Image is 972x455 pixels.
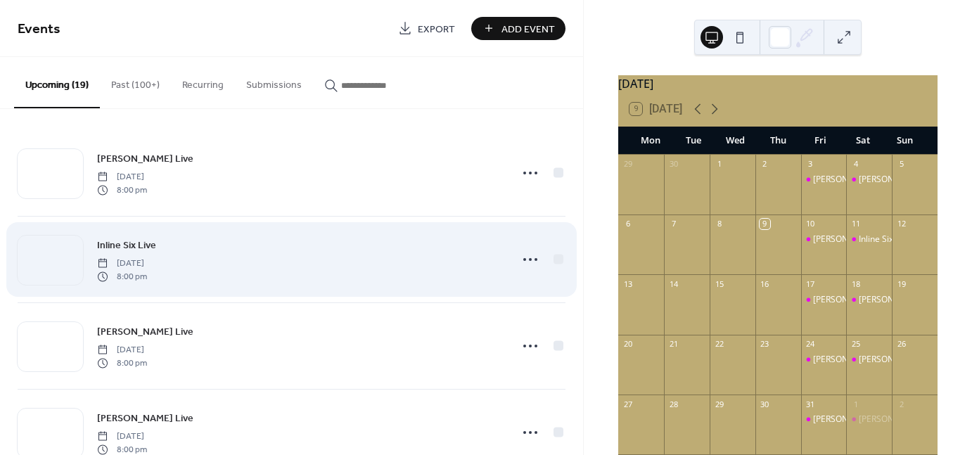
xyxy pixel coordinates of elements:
[18,15,60,43] span: Events
[622,219,633,229] div: 6
[97,357,147,369] span: 8:00 pm
[714,339,724,350] div: 22
[801,174,847,186] div: Taylor Graves Live
[668,219,679,229] div: 7
[97,257,147,270] span: [DATE]
[846,174,892,186] div: Curt & Hannah Live
[622,278,633,289] div: 13
[97,344,147,357] span: [DATE]
[714,159,724,169] div: 1
[859,233,911,245] div: Inline Six Live
[97,184,147,196] span: 8:00 pm
[97,171,147,184] span: [DATE]
[622,399,633,409] div: 27
[813,414,897,425] div: [PERSON_NAME] Live
[622,159,633,169] div: 29
[884,127,926,155] div: Sun
[715,127,757,155] div: Wed
[14,57,100,108] button: Upcoming (19)
[805,159,816,169] div: 3
[896,278,907,289] div: 19
[801,233,847,245] div: Nate Nelson Live
[850,159,861,169] div: 4
[714,399,724,409] div: 29
[629,127,672,155] div: Mon
[97,150,193,167] a: [PERSON_NAME] Live
[97,430,147,443] span: [DATE]
[850,399,861,409] div: 1
[471,17,565,40] button: Add Event
[672,127,714,155] div: Tue
[714,278,724,289] div: 15
[850,339,861,350] div: 25
[501,22,555,37] span: Add Event
[235,57,313,107] button: Submissions
[760,159,770,169] div: 2
[714,219,724,229] div: 8
[813,233,897,245] div: [PERSON_NAME] Live
[846,294,892,306] div: Ricky Montijo Live
[841,127,883,155] div: Sat
[896,339,907,350] div: 26
[668,399,679,409] div: 28
[859,294,942,306] div: [PERSON_NAME] Live
[618,75,938,92] div: [DATE]
[850,219,861,229] div: 11
[850,278,861,289] div: 18
[622,339,633,350] div: 20
[813,294,897,306] div: [PERSON_NAME] Live
[97,238,156,253] span: Inline Six Live
[668,339,679,350] div: 21
[760,219,770,229] div: 9
[846,354,892,366] div: Floyd Bauler Live
[813,174,897,186] div: [PERSON_NAME] Live
[760,399,770,409] div: 30
[859,354,942,366] div: [PERSON_NAME] Live
[388,17,466,40] a: Export
[668,159,679,169] div: 30
[760,339,770,350] div: 23
[896,159,907,169] div: 5
[859,414,961,425] div: [PERSON_NAME] Duo Live
[805,399,816,409] div: 31
[760,278,770,289] div: 16
[97,323,193,340] a: [PERSON_NAME] Live
[668,278,679,289] div: 14
[813,354,897,366] div: [PERSON_NAME] Live
[97,410,193,426] a: [PERSON_NAME] Live
[97,237,156,253] a: Inline Six Live
[799,127,841,155] div: Fri
[805,339,816,350] div: 24
[896,399,907,409] div: 2
[100,57,171,107] button: Past (100+)
[801,354,847,366] div: Erik Flores Live
[805,278,816,289] div: 17
[97,270,147,283] span: 8:00 pm
[757,127,799,155] div: Thu
[97,411,193,426] span: [PERSON_NAME] Live
[97,152,193,167] span: [PERSON_NAME] Live
[418,22,455,37] span: Export
[896,219,907,229] div: 12
[801,414,847,425] div: Mike Gallo Live
[801,294,847,306] div: David Johnson Live
[97,325,193,340] span: [PERSON_NAME] Live
[805,219,816,229] div: 10
[171,57,235,107] button: Recurring
[846,233,892,245] div: Inline Six Live
[846,414,892,425] div: Anthony Moreno Duo Live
